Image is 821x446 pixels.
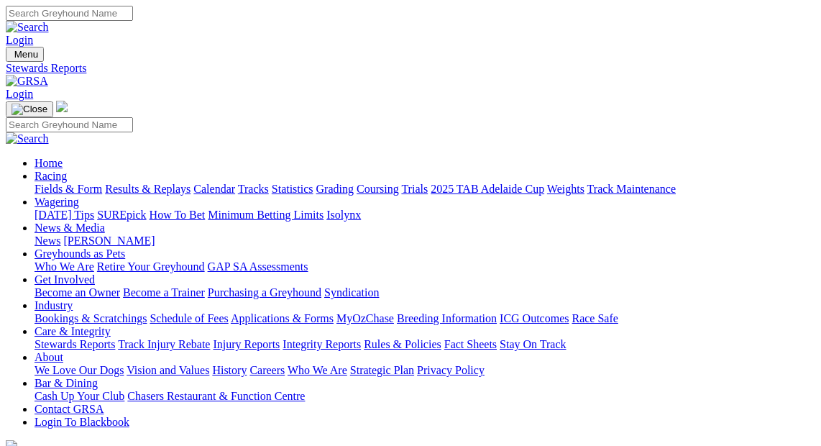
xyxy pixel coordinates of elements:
[324,286,379,299] a: Syndication
[401,183,428,195] a: Trials
[6,34,33,46] a: Login
[35,273,95,286] a: Get Involved
[35,247,125,260] a: Greyhounds as Pets
[238,183,269,195] a: Tracks
[213,338,280,350] a: Injury Reports
[326,209,361,221] a: Isolynx
[35,235,60,247] a: News
[105,183,191,195] a: Results & Replays
[35,351,63,363] a: About
[35,260,94,273] a: Who We Are
[35,183,102,195] a: Fields & Form
[35,403,104,415] a: Contact GRSA
[35,312,815,325] div: Industry
[283,338,361,350] a: Integrity Reports
[6,75,48,88] img: GRSA
[6,6,133,21] input: Search
[231,312,334,324] a: Applications & Forms
[500,312,569,324] a: ICG Outcomes
[6,101,53,117] button: Toggle navigation
[97,209,146,221] a: SUREpick
[288,364,347,376] a: Who We Are
[35,222,105,234] a: News & Media
[35,196,79,208] a: Wagering
[127,390,305,402] a: Chasers Restaurant & Function Centre
[35,338,115,350] a: Stewards Reports
[118,338,210,350] a: Track Injury Rebate
[56,101,68,112] img: logo-grsa-white.png
[12,104,47,115] img: Close
[431,183,544,195] a: 2025 TAB Adelaide Cup
[316,183,354,195] a: Grading
[35,183,815,196] div: Racing
[208,260,308,273] a: GAP SA Assessments
[35,235,815,247] div: News & Media
[35,325,111,337] a: Care & Integrity
[35,209,815,222] div: Wagering
[547,183,584,195] a: Weights
[123,286,205,299] a: Become a Trainer
[6,21,49,34] img: Search
[500,338,566,350] a: Stay On Track
[35,157,63,169] a: Home
[35,390,124,402] a: Cash Up Your Club
[35,377,98,389] a: Bar & Dining
[350,364,414,376] a: Strategic Plan
[150,209,206,221] a: How To Bet
[6,132,49,145] img: Search
[35,364,815,377] div: About
[35,209,94,221] a: [DATE] Tips
[35,312,147,324] a: Bookings & Scratchings
[14,49,38,60] span: Menu
[6,62,815,75] a: Stewards Reports
[97,260,205,273] a: Retire Your Greyhound
[212,364,247,376] a: History
[193,183,235,195] a: Calendar
[127,364,209,376] a: Vision and Values
[364,338,441,350] a: Rules & Policies
[35,390,815,403] div: Bar & Dining
[6,117,133,132] input: Search
[35,364,124,376] a: We Love Our Dogs
[35,338,815,351] div: Care & Integrity
[35,299,73,311] a: Industry
[587,183,676,195] a: Track Maintenance
[249,364,285,376] a: Careers
[336,312,394,324] a: MyOzChase
[150,312,228,324] a: Schedule of Fees
[417,364,485,376] a: Privacy Policy
[35,286,815,299] div: Get Involved
[397,312,497,324] a: Breeding Information
[6,88,33,100] a: Login
[272,183,313,195] a: Statistics
[35,260,815,273] div: Greyhounds as Pets
[35,286,120,299] a: Become an Owner
[208,286,321,299] a: Purchasing a Greyhound
[572,312,618,324] a: Race Safe
[6,47,44,62] button: Toggle navigation
[357,183,399,195] a: Coursing
[35,416,129,428] a: Login To Blackbook
[444,338,497,350] a: Fact Sheets
[35,170,67,182] a: Racing
[208,209,324,221] a: Minimum Betting Limits
[63,235,155,247] a: [PERSON_NAME]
